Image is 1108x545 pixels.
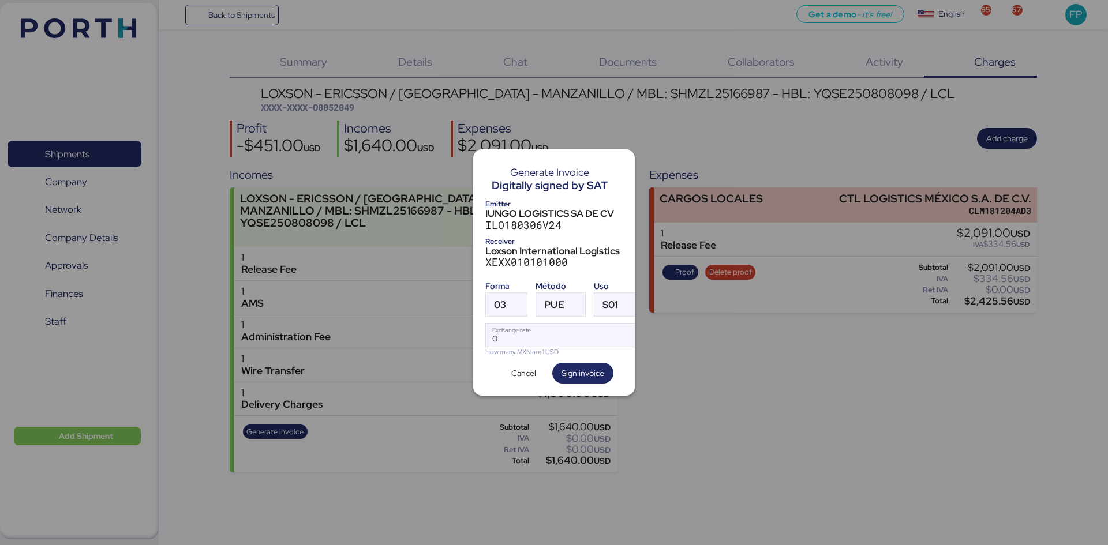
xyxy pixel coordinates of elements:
[492,178,608,194] div: Digitally signed by SAT
[536,280,585,292] div: Método
[485,198,623,210] div: Emitter
[495,363,552,384] button: Cancel
[492,167,608,178] div: Generate Invoice
[485,246,623,256] div: Loxson International Logistics
[494,300,506,310] span: 03
[602,300,618,310] span: S01
[511,366,536,380] span: Cancel
[485,219,623,231] div: ILO180306V24
[485,208,623,219] div: IUNGO LOGISTICS SA DE CV
[552,363,613,384] button: Sign invoice
[544,300,564,310] span: PUE
[562,366,604,380] span: Sign invoice
[486,324,639,347] input: Exchange rate
[485,347,639,357] div: How many MXN are 1 USD
[485,235,623,247] div: Receiver
[594,280,639,292] div: Uso
[485,256,623,268] div: XEXX010101000
[485,280,527,292] div: Forma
